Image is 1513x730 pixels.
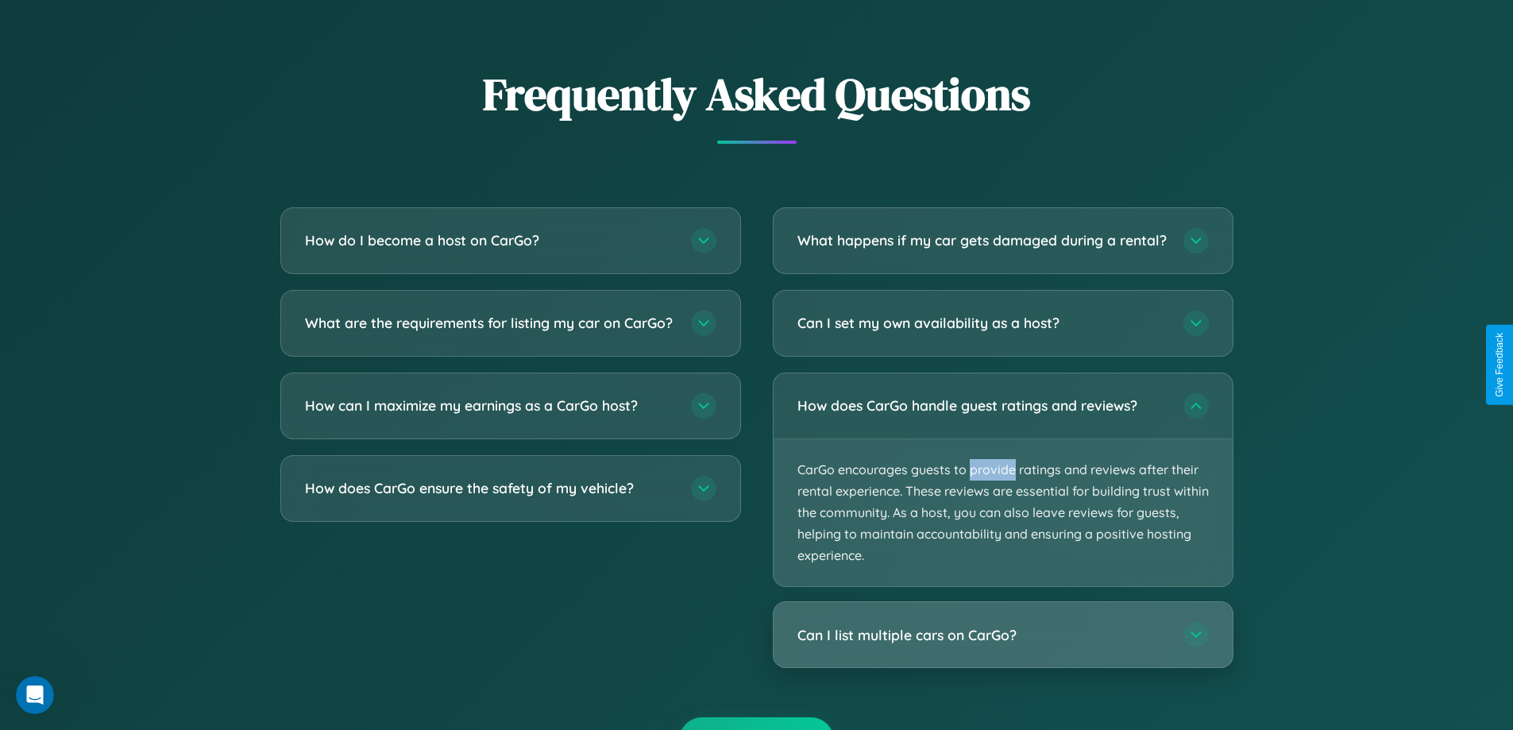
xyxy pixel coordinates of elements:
[16,676,54,714] iframe: Intercom live chat
[1494,333,1505,397] div: Give Feedback
[305,313,675,333] h3: What are the requirements for listing my car on CarGo?
[797,313,1168,333] h3: Can I set my own availability as a host?
[797,625,1168,645] h3: Can I list multiple cars on CarGo?
[280,64,1233,125] h2: Frequently Asked Questions
[305,230,675,250] h3: How do I become a host on CarGo?
[305,396,675,415] h3: How can I maximize my earnings as a CarGo host?
[774,439,1233,587] p: CarGo encourages guests to provide ratings and reviews after their rental experience. These revie...
[797,396,1168,415] h3: How does CarGo handle guest ratings and reviews?
[305,478,675,498] h3: How does CarGo ensure the safety of my vehicle?
[797,230,1168,250] h3: What happens if my car gets damaged during a rental?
